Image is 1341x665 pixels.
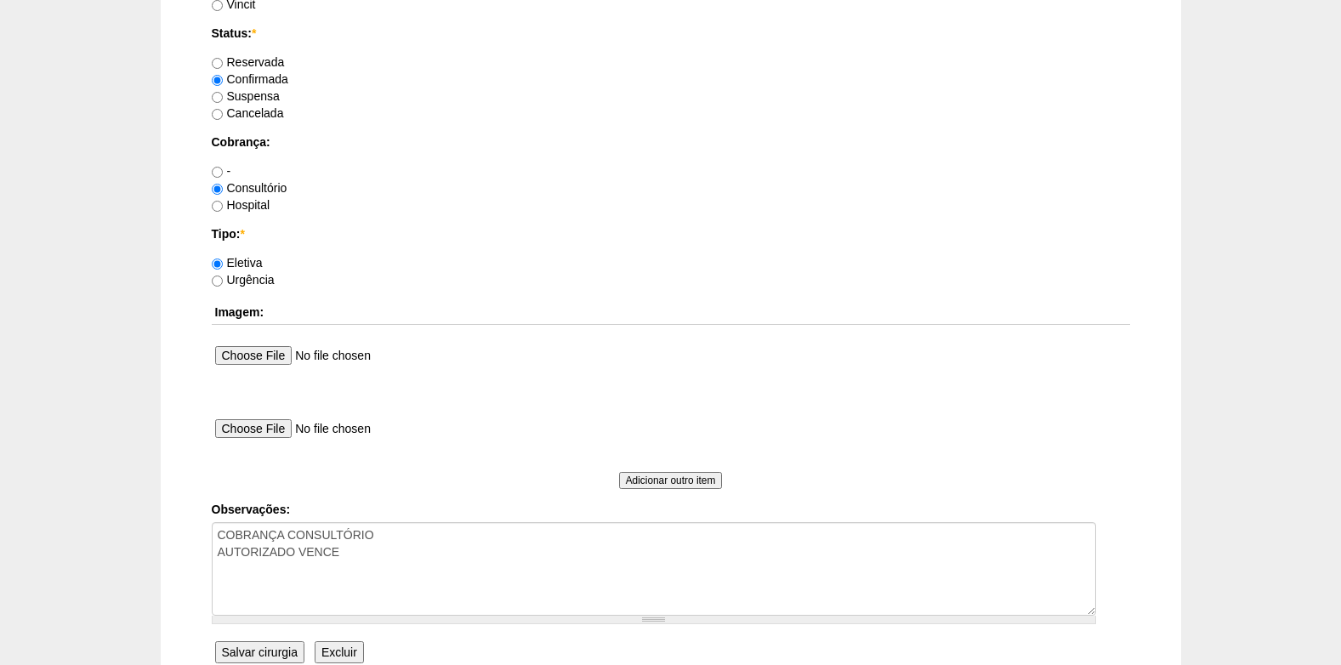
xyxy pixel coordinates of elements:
input: Hospital [212,201,223,212]
input: Urgência [212,276,223,287]
input: Excluir [315,641,364,663]
input: - [212,167,223,178]
label: Status: [212,25,1130,42]
input: Reservada [212,58,223,69]
label: Eletiva [212,256,263,270]
input: Salvar cirurgia [215,641,304,663]
label: Tipo: [212,225,1130,242]
label: Reservada [212,55,285,69]
input: Consultório [212,184,223,195]
label: Cancelada [212,106,284,120]
label: Cobrança: [212,134,1130,151]
th: Imagem: [212,300,1130,325]
input: Confirmada [212,75,223,86]
input: Eletiva [212,259,223,270]
input: Suspensa [212,92,223,103]
input: Cancelada [212,109,223,120]
label: Confirmada [212,72,288,86]
label: Observações: [212,501,1130,518]
label: - [212,164,231,178]
label: Consultório [212,181,287,195]
input: Adicionar outro item [619,472,723,489]
label: Urgência [212,273,275,287]
label: Suspensa [212,89,280,103]
span: Este campo é obrigatório. [240,227,244,241]
span: Este campo é obrigatório. [252,26,256,40]
label: Hospital [212,198,270,212]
